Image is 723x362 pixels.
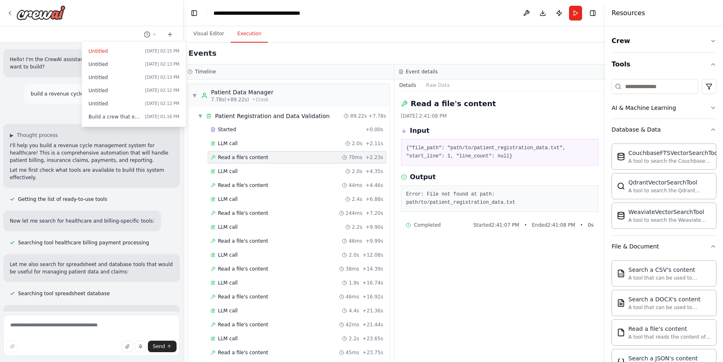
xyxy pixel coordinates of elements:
[363,321,383,328] span: + 21.44s
[363,335,383,342] span: + 23.65s
[218,238,268,244] span: Read a file's content
[188,7,200,19] button: Hide left sidebar
[587,7,598,19] button: Hide right sidebar
[352,224,362,230] span: 2.2s
[352,168,362,175] span: 2.0s
[365,168,383,175] span: + 4.35s
[145,114,179,120] span: [DATE] 01:16 PM
[352,196,362,203] span: 2.4s
[410,172,436,182] h3: Output
[187,25,231,43] button: Visual Editor
[218,280,238,286] span: LLM call
[88,100,142,107] span: Untitled
[365,210,383,216] span: + 7.20s
[349,182,362,189] span: 44ms
[218,349,268,356] span: Read a file's content
[192,92,197,99] span: ▼
[612,53,716,76] button: Tools
[218,294,268,300] span: Read a file's content
[365,154,383,161] span: + 2.23s
[628,295,711,303] div: Search a DOCX's content
[617,153,625,161] img: Couchbaseftsvectorsearchtool
[368,113,386,119] span: + 7.78s
[218,168,238,175] span: LLM call
[349,154,362,161] span: 70ms
[612,236,716,257] button: File & Document
[363,307,383,314] span: + 21.36s
[145,100,179,107] span: [DATE] 02:12 PM
[85,58,183,71] button: Untitled[DATE] 02:13 PM
[612,125,661,134] div: Database & Data
[394,80,422,91] button: Details
[346,294,359,300] span: 46ms
[617,269,625,278] img: Csvsearchtool
[349,252,359,258] span: 2.0s
[411,98,496,109] h2: Read a file's content
[612,104,676,112] div: AI & Machine Learning
[218,321,268,328] span: Read a file's content
[588,222,594,228] span: 0 s
[218,140,238,147] span: LLM call
[365,182,383,189] span: + 4.46s
[365,140,383,147] span: + 2.11s
[88,48,142,55] span: Untitled
[349,238,362,244] span: 46ms
[628,334,711,340] div: A tool that reads the content of a file. To use this tool, provide a 'file_path' parameter with t...
[350,113,367,119] span: 89.22s
[218,266,268,272] span: Read a file's content
[410,126,430,136] h3: Input
[363,280,383,286] span: + 16.74s
[218,196,238,203] span: LLM call
[218,252,238,258] span: LLM call
[401,113,599,119] div: [DATE] 2:41:08 PM
[85,84,183,97] button: Untitled[DATE] 02:12 PM
[617,328,625,337] img: Filereadtool
[211,96,249,103] span: 7.78s (+89.22s)
[218,307,238,314] span: LLM call
[252,96,269,103] span: • 1 task
[145,48,179,55] span: [DATE] 02:15 PM
[218,224,238,230] span: LLM call
[406,68,438,75] h3: Event details
[628,178,711,187] div: QdrantVectorSearchTool
[363,252,383,258] span: + 12.08s
[363,349,383,356] span: + 23.75s
[363,294,383,300] span: + 16.92s
[218,126,236,133] span: Started
[352,140,362,147] span: 2.0s
[145,61,179,68] span: [DATE] 02:13 PM
[88,74,142,81] span: Untitled
[218,154,268,161] span: Read a file's content
[580,222,583,228] span: •
[628,149,719,157] div: CouchbaseFTSVectorSearchTool
[628,304,711,311] div: A tool that can be used to semantic search a query from a DOCX's content.
[85,71,183,84] button: Untitled[DATE] 02:13 PM
[421,80,455,91] button: Raw Data
[211,88,273,96] div: Patient Data Manager
[85,97,183,110] button: Untitled[DATE] 02:12 PM
[612,119,716,140] button: Database & Data
[231,25,268,43] button: Execution
[365,224,383,230] span: + 9.90s
[349,307,359,314] span: 4.4s
[195,68,216,75] h3: Timeline
[363,266,383,272] span: + 14.39s
[612,30,716,52] button: Crew
[349,280,359,286] span: 1.9s
[349,335,359,342] span: 2.2s
[628,208,711,216] div: WeaviateVectorSearchTool
[213,9,300,17] nav: breadcrumb
[88,87,142,94] span: Untitled
[628,187,711,194] div: A tool to search the Qdrant database for relevant information on internal documents.
[612,242,659,250] div: File & Document
[532,222,575,228] span: Ended 2:41:08 PM
[346,349,359,356] span: 45ms
[628,275,711,281] div: A tool that can be used to semantic search a query from a CSV's content.
[628,217,711,223] div: A tool to search the Weaviate database for relevant information on internal documents.
[85,110,183,123] button: Build a crew that extracts data from incoming invoices, validates information against purchase or...
[473,222,519,228] span: Started 2:41:07 PM
[628,266,711,274] div: Search a CSV's content
[414,222,441,228] span: Completed
[365,238,383,244] span: + 9.99s
[612,97,716,118] button: AI & Machine Learning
